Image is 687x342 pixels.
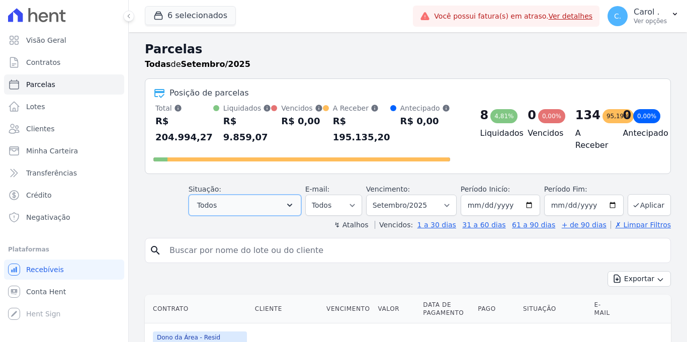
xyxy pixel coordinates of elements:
span: C. [614,13,621,20]
div: R$ 0,00 [281,113,322,129]
div: Posição de parcelas [169,87,249,99]
div: 8 [480,107,489,123]
div: Total [155,103,213,113]
th: Vencimento [322,295,374,323]
p: de [145,58,250,70]
span: Crédito [26,190,52,200]
th: Valor [374,295,419,323]
a: ✗ Limpar Filtros [611,221,671,229]
th: Situação [519,295,590,323]
label: ↯ Atalhos [334,221,368,229]
a: Lotes [4,97,124,117]
a: Clientes [4,119,124,139]
h2: Parcelas [145,40,671,58]
span: Todos [197,199,217,211]
i: search [149,244,161,256]
a: Ver detalhes [548,12,592,20]
h4: A Receber [575,127,607,151]
a: Visão Geral [4,30,124,50]
a: Minha Carteira [4,141,124,161]
label: Período Inicío: [461,185,510,193]
label: Período Fim: [544,184,624,195]
span: Conta Hent [26,287,66,297]
div: 0 [623,107,631,123]
h4: Liquidados [480,127,512,139]
input: Buscar por nome do lote ou do cliente [163,240,666,261]
h4: Antecipado [623,127,654,139]
span: Visão Geral [26,35,66,45]
button: C. Carol . Ver opções [599,2,687,30]
div: A Receber [333,103,390,113]
th: Contrato [145,295,251,323]
a: Crédito [4,185,124,205]
div: 0,00% [538,109,565,123]
a: Parcelas [4,74,124,95]
a: Conta Hent [4,282,124,302]
span: Clientes [26,124,54,134]
span: Contratos [26,57,60,67]
span: Parcelas [26,79,55,90]
strong: Setembro/2025 [181,59,250,69]
p: Ver opções [634,17,667,25]
label: Situação: [189,185,221,193]
a: Negativação [4,207,124,227]
div: Liquidados [223,103,272,113]
button: Exportar [608,271,671,287]
span: Lotes [26,102,45,112]
a: + de 90 dias [562,221,607,229]
label: Vencidos: [375,221,413,229]
div: R$ 9.859,07 [223,113,272,145]
a: 1 a 30 dias [417,221,456,229]
a: Recebíveis [4,260,124,280]
a: 61 a 90 dias [512,221,555,229]
div: Plataformas [8,243,120,255]
button: Todos [189,195,301,216]
span: Negativação [26,212,70,222]
button: Aplicar [628,194,671,216]
a: Transferências [4,163,124,183]
button: 6 selecionados [145,6,236,25]
div: 95,19% [603,109,634,123]
span: Transferências [26,168,77,178]
a: Contratos [4,52,124,72]
div: R$ 0,00 [400,113,450,129]
a: 31 a 60 dias [462,221,505,229]
th: Data de Pagamento [419,295,474,323]
div: 4,81% [490,109,518,123]
label: E-mail: [305,185,330,193]
span: Recebíveis [26,265,64,275]
span: Minha Carteira [26,146,78,156]
th: E-mail [590,295,619,323]
th: Pago [474,295,519,323]
span: Você possui fatura(s) em atraso. [434,11,592,22]
strong: Todas [145,59,171,69]
div: 134 [575,107,600,123]
div: Vencidos [281,103,322,113]
label: Vencimento: [366,185,410,193]
div: Antecipado [400,103,450,113]
div: 0,00% [633,109,660,123]
h4: Vencidos [528,127,559,139]
p: Carol . [634,7,667,17]
div: 0 [528,107,536,123]
div: R$ 195.135,20 [333,113,390,145]
div: R$ 204.994,27 [155,113,213,145]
